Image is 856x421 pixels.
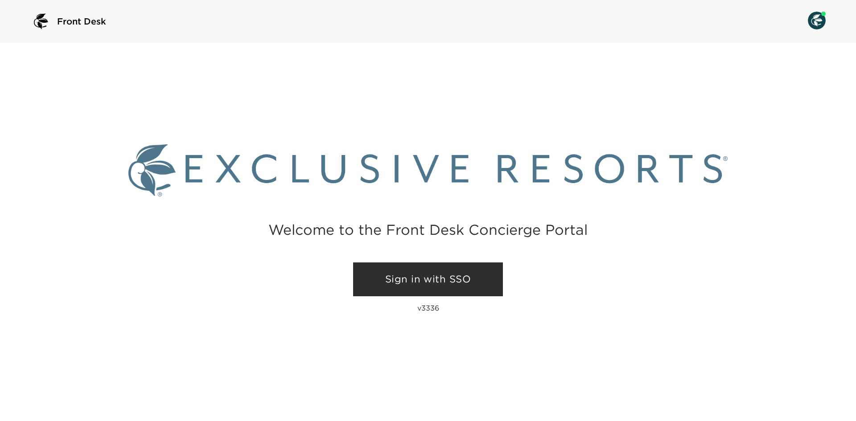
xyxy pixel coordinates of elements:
[417,303,439,312] p: v3336
[353,262,503,296] a: Sign in with SSO
[30,11,52,32] img: logo
[268,223,588,237] h2: Welcome to the Front Desk Concierge Portal
[128,144,728,196] img: Exclusive Resorts logo
[57,15,106,28] span: Front Desk
[808,12,826,29] img: User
